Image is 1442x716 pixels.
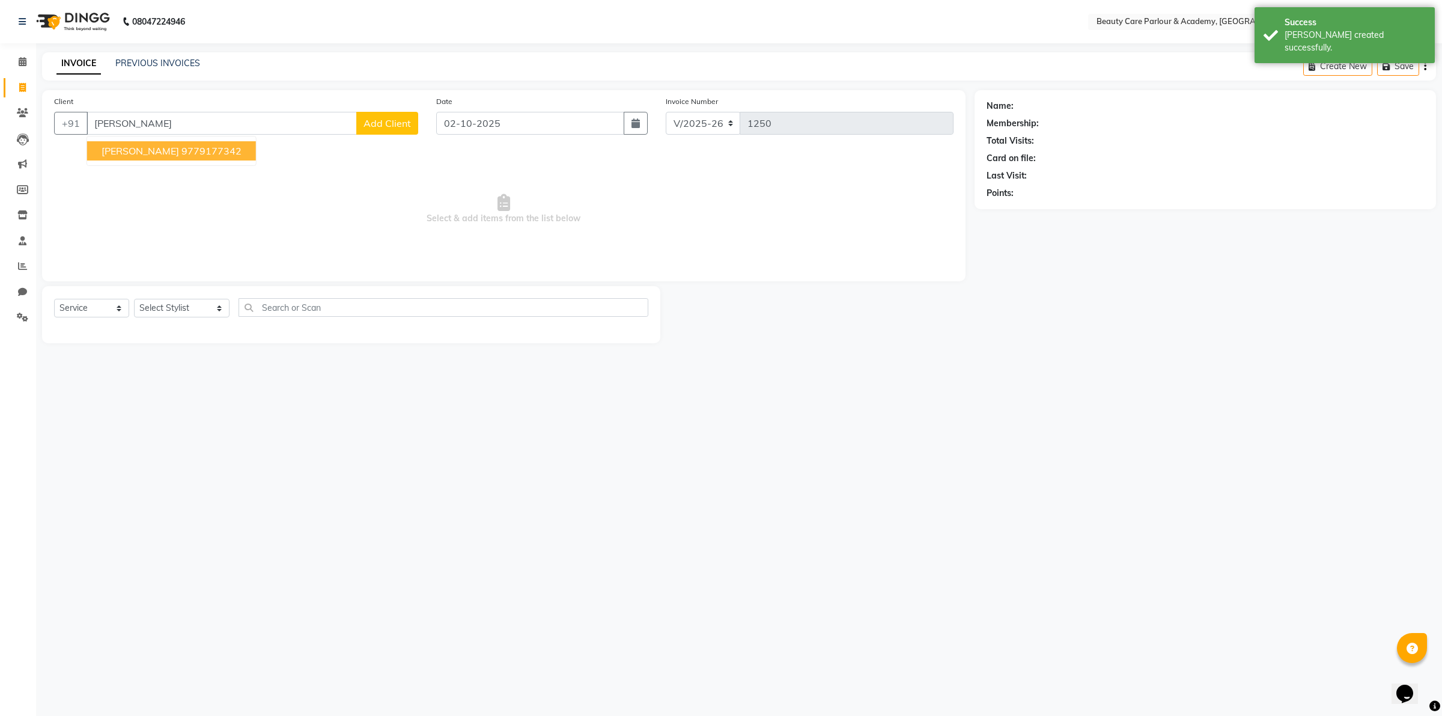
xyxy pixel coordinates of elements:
label: Date [436,96,452,107]
button: Add Client [356,112,418,135]
button: +91 [54,112,88,135]
b: 08047224946 [132,5,185,38]
iframe: chat widget [1392,668,1430,704]
button: Save [1377,57,1419,76]
div: Total Visits: [987,135,1034,147]
input: Search or Scan [239,298,649,317]
label: Client [54,96,73,107]
span: [PERSON_NAME] [102,145,179,157]
div: Last Visit: [987,170,1027,182]
input: Search by Name/Mobile/Email/Code [87,112,357,135]
div: Name: [987,100,1014,112]
img: logo [31,5,113,38]
div: Bill created successfully. [1285,29,1426,54]
ngb-highlight: 9779177342 [181,145,242,157]
div: Points: [987,187,1014,200]
a: PREVIOUS INVOICES [115,58,200,69]
span: Add Client [364,117,411,129]
button: Create New [1303,57,1372,76]
div: Membership: [987,117,1039,130]
label: Invoice Number [666,96,718,107]
span: Select & add items from the list below [54,149,954,269]
div: Success [1285,16,1426,29]
div: Card on file: [987,152,1036,165]
a: INVOICE [56,53,101,75]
